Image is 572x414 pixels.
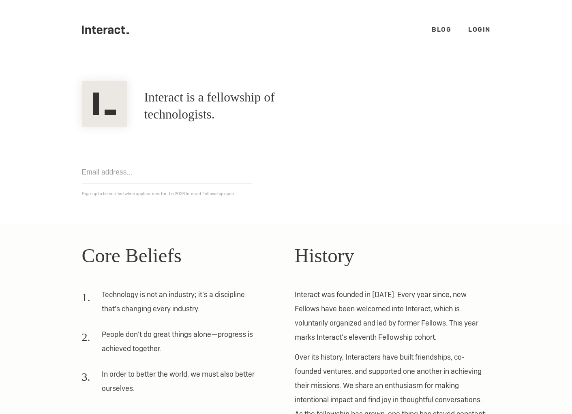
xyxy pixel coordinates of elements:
[295,241,491,271] h2: History
[295,287,491,344] p: Interact was founded in [DATE]. Every year since, new Fellows have been welcomed into Interact, w...
[82,161,252,184] input: Email address...
[144,89,336,123] h1: Interact is a fellowship of technologists.
[82,367,261,401] li: In order to better the world, we must also better ourselves.
[432,25,451,34] a: Blog
[82,81,127,127] img: Interact Logo
[82,190,491,198] p: Sign-up to be notified when applications for the 2026 Interact Fellowship open.
[82,327,261,361] li: People don’t do great things alone—progress is achieved together.
[82,241,278,271] h2: Core Beliefs
[468,25,491,34] a: Login
[82,287,261,321] li: Technology is not an industry; it’s a discipline that’s changing every industry.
